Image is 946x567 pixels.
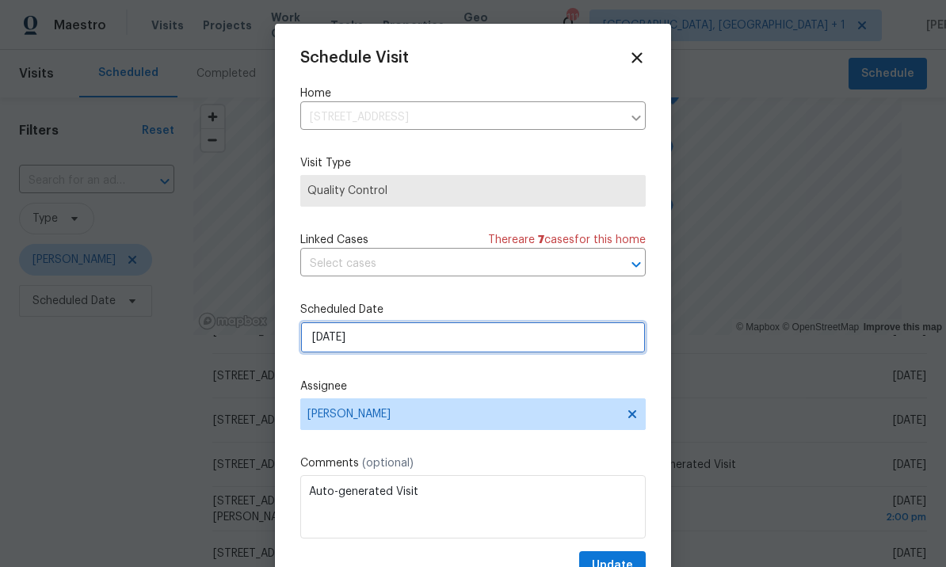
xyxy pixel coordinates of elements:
label: Home [300,86,646,101]
textarea: Auto-generated Visit [300,475,646,538]
span: Quality Control [307,183,639,199]
input: Select cases [300,252,601,276]
span: [PERSON_NAME] [307,408,618,420]
span: Schedule Visit [300,50,409,66]
button: Open [625,253,647,276]
label: Scheduled Date [300,302,646,318]
input: M/D/YYYY [300,322,646,353]
span: 7 [538,234,544,245]
span: (optional) [362,458,414,469]
label: Assignee [300,379,646,394]
input: Enter in an address [300,105,622,130]
span: Linked Cases [300,232,368,248]
span: There are case s for this home [488,232,646,248]
label: Comments [300,455,646,471]
label: Visit Type [300,155,646,171]
span: Close [628,49,646,67]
